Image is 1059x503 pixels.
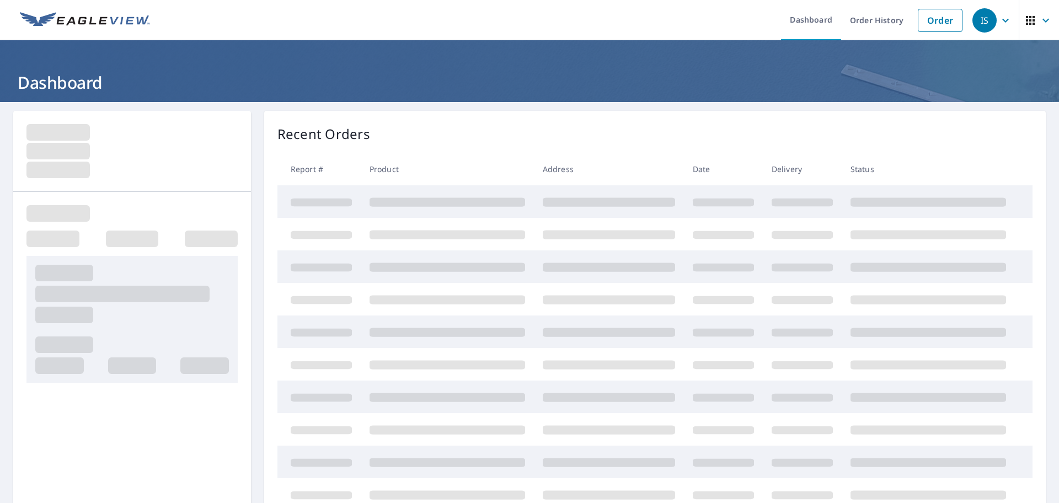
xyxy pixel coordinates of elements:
img: EV Logo [20,12,150,29]
th: Delivery [763,153,842,185]
th: Date [684,153,763,185]
h1: Dashboard [13,71,1046,94]
p: Recent Orders [277,124,370,144]
th: Status [842,153,1015,185]
div: IS [972,8,997,33]
th: Report # [277,153,361,185]
th: Product [361,153,534,185]
th: Address [534,153,684,185]
a: Order [918,9,962,32]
